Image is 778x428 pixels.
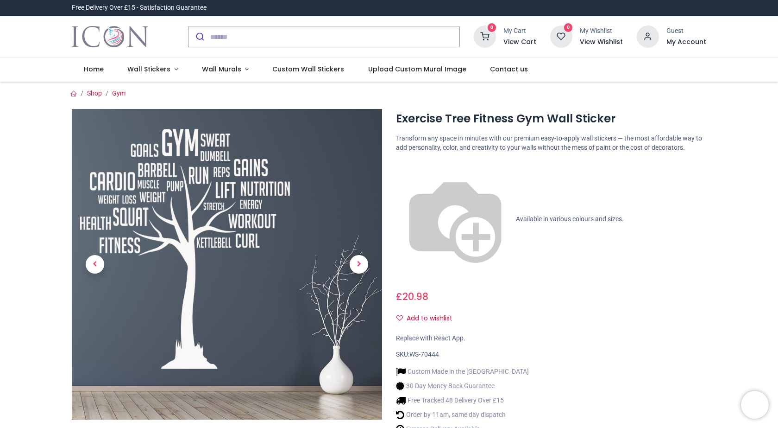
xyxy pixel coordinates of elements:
[188,26,210,47] button: Submit
[474,32,496,40] a: 0
[409,351,439,358] span: WS-70444
[190,57,261,82] a: Wall Murals
[396,311,460,326] button: Add to wishlistAdd to wishlist
[72,24,148,50] img: Icon Wall Stickers
[272,64,344,74] span: Custom Wall Stickers
[564,23,573,32] sup: 0
[550,32,572,40] a: 0
[87,89,102,97] a: Shop
[396,111,706,127] h1: Exercise Tree Fitness Gym Wall Sticker
[516,215,624,222] span: Available in various colours and sizes.
[580,38,623,47] a: View Wishlist
[368,64,466,74] span: Upload Custom Mural Image
[396,315,403,321] i: Add to wishlist
[84,64,104,74] span: Home
[72,109,382,420] img: Exercise Tree Fitness Gym Wall Sticker
[488,23,496,32] sup: 0
[72,24,148,50] a: Logo of Icon Wall Stickers
[396,350,706,359] div: SKU:
[396,410,529,420] li: Order by 11am, same day dispatch
[396,334,706,343] div: Replace with React App.
[396,134,706,152] p: Transform any space in minutes with our premium easy-to-apply wall stickers — the most affordable...
[666,26,706,36] div: Guest
[396,290,428,303] span: £
[512,3,706,13] iframe: Customer reviews powered by Trustpilot
[72,3,207,13] div: Free Delivery Over £15 - Satisfaction Guarantee
[202,64,241,74] span: Wall Murals
[396,396,529,405] li: Free Tracked 48 Delivery Over £15
[396,160,514,279] img: color-wheel.png
[86,255,104,274] span: Previous
[666,38,706,47] a: My Account
[741,391,769,419] iframe: Brevo live chat
[490,64,528,74] span: Contact us
[336,156,382,373] a: Next
[396,367,529,377] li: Custom Made in the [GEOGRAPHIC_DATA]
[396,381,529,391] li: 30 Day Money Back Guarantee
[112,89,125,97] a: Gym
[72,156,118,373] a: Previous
[127,64,170,74] span: Wall Stickers
[115,57,190,82] a: Wall Stickers
[503,26,536,36] div: My Cart
[503,38,536,47] a: View Cart
[350,255,368,274] span: Next
[580,26,623,36] div: My Wishlist
[402,290,428,303] span: 20.98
